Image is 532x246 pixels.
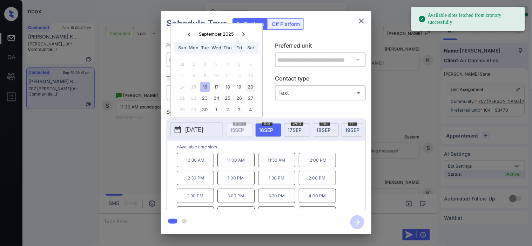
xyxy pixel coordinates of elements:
div: Available slots fetched from cronofy successfully [418,9,519,29]
div: date-select [342,123,368,137]
div: Not available Saturday, September 6th, 2025 [246,59,255,69]
div: Not available Friday, September 12th, 2025 [235,71,244,80]
p: 11:30 AM [258,153,295,167]
div: On Platform [233,19,268,29]
p: 10:30 AM [177,153,214,167]
p: 2:00 PM [299,171,336,185]
div: Not available Thursday, September 11th, 2025 [223,71,233,80]
div: Choose Wednesday, September 17th, 2025 [212,82,221,92]
div: Not available Friday, September 5th, 2025 [235,59,244,69]
div: Thu [223,43,233,52]
div: Not available Sunday, September 21st, 2025 [177,94,187,103]
div: Not available Tuesday, September 9th, 2025 [200,71,210,80]
p: *Available time slots [177,141,365,153]
div: Choose Thursday, October 2nd, 2025 [223,105,233,114]
p: Contact type [275,74,366,85]
div: Choose Saturday, September 20th, 2025 [246,82,255,92]
div: Tue [200,43,210,52]
div: Choose Thursday, September 25th, 2025 [223,94,233,103]
div: Mon [189,43,198,52]
div: Choose Saturday, October 4th, 2025 [246,105,255,114]
p: 5:00 PM [217,206,255,221]
span: 17 SEP [288,127,302,133]
div: Choose Friday, September 19th, 2025 [235,82,244,92]
div: Wed [212,43,221,52]
p: 4:00 PM [299,189,336,203]
div: Fri [235,43,244,52]
span: 18 SEP [317,127,331,133]
p: 1:00 PM [217,171,255,185]
p: 12:30 PM [177,171,214,185]
div: date-select [255,123,281,137]
div: In Person [168,87,256,99]
div: Not available Monday, September 8th, 2025 [189,71,198,80]
div: Choose Friday, September 26th, 2025 [235,94,244,103]
p: 4:30 PM [177,206,214,221]
div: Choose Saturday, September 27th, 2025 [246,94,255,103]
p: 1:30 PM [258,171,295,185]
span: 19 SEP [345,127,360,133]
div: Not available Monday, September 22nd, 2025 [189,94,198,103]
div: Choose Tuesday, September 23rd, 2025 [200,94,210,103]
div: Choose Thursday, September 18th, 2025 [223,82,233,92]
div: Choose Tuesday, September 16th, 2025 [200,82,210,92]
span: thu [319,121,330,126]
div: Not available Wednesday, September 3rd, 2025 [212,59,221,69]
p: Select slot [167,107,366,119]
div: Not available Saturday, September 13th, 2025 [246,71,255,80]
div: Not available Wednesday, September 10th, 2025 [212,71,221,80]
div: Not available Monday, September 15th, 2025 [189,82,198,92]
div: Not available Sunday, September 7th, 2025 [177,71,187,80]
span: 16 SEP [259,127,274,133]
div: Sat [246,43,255,52]
div: Sun [177,43,187,52]
div: date-select [313,123,339,137]
button: close [355,14,369,28]
div: September , 2025 [199,31,234,37]
p: 3:00 PM [217,189,255,203]
p: Preferred unit [275,41,366,52]
div: Not available Thursday, September 4th, 2025 [223,59,233,69]
p: 2:30 PM [177,189,214,203]
div: Not available Sunday, September 14th, 2025 [177,82,187,92]
p: 12:00 PM [299,153,336,167]
span: tue [262,121,272,126]
div: Not available Monday, September 1st, 2025 [189,59,198,69]
p: 5:30 PM [258,206,295,221]
p: 6:00 PM [299,206,336,221]
div: Not available Tuesday, September 2nd, 2025 [200,59,210,69]
div: Off Platform [269,19,304,29]
h2: Schedule Tour [161,11,233,36]
div: Text [277,87,364,99]
div: Not available Monday, September 29th, 2025 [189,105,198,114]
p: Preferred community [167,41,257,52]
button: btn-next [346,213,369,231]
div: month 2025-09 [173,58,260,115]
p: Tour type [167,74,257,85]
div: Choose Friday, October 3rd, 2025 [235,105,244,114]
p: [DATE] [186,126,203,134]
p: 11:00 AM [217,153,255,167]
div: Choose Tuesday, September 30th, 2025 [200,105,210,114]
div: date-select [284,123,310,137]
p: 3:30 PM [258,189,295,203]
div: Choose Wednesday, September 24th, 2025 [212,94,221,103]
div: Not available Sunday, September 28th, 2025 [177,105,187,114]
span: fri [348,121,357,126]
div: Choose Wednesday, October 1st, 2025 [212,105,221,114]
div: Not available Sunday, August 31st, 2025 [177,59,187,69]
span: wed [291,121,303,126]
button: [DATE] [170,122,223,137]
